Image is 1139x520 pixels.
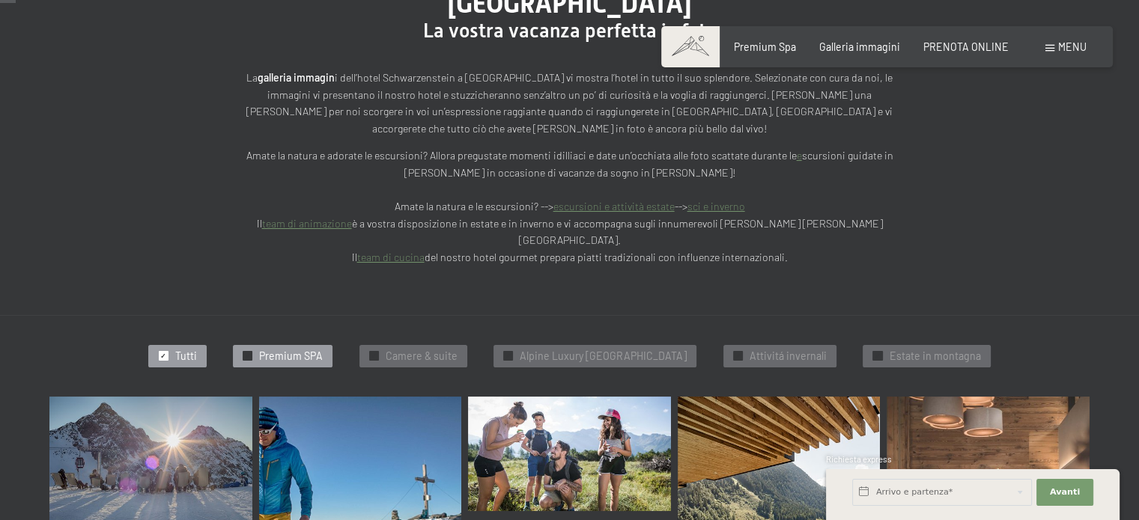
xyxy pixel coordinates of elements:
[262,217,352,230] a: team di animazione
[1058,40,1087,53] span: Menu
[826,454,892,464] span: Richiesta express
[923,40,1009,53] a: PRENOTA ONLINE
[750,349,827,364] span: Attivitá invernali
[175,349,197,364] span: Tutti
[259,349,323,364] span: Premium SPA
[505,352,511,361] span: ✓
[258,71,335,84] strong: galleria immagin
[520,349,687,364] span: Alpine Luxury [GEOGRAPHIC_DATA]
[240,70,899,137] p: La i dell’hotel Schwarzenstein a [GEOGRAPHIC_DATA] vi mostra l’hotel in tutto il suo splendore. S...
[819,40,900,53] a: Galleria immagini
[160,352,166,361] span: ✓
[1036,479,1093,506] button: Avanti
[687,200,745,212] a: sci e inverno
[386,349,458,364] span: Camere & suite
[735,352,741,361] span: ✓
[797,149,802,162] a: e
[371,352,377,361] span: ✓
[553,200,675,212] a: escursioni e attività estate
[423,19,717,42] span: La vostra vacanza perfetta in foto
[734,40,796,53] a: Premium Spa
[468,397,671,510] img: Immagini
[875,352,881,361] span: ✓
[245,352,251,361] span: ✓
[357,251,425,263] a: team di cucina
[889,349,980,364] span: Estate in montagna
[240,147,899,266] p: Amate la natura e adorate le escursioni? Allora pregustate momenti idilliaci e date un’occhiata a...
[1050,486,1080,498] span: Avanti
